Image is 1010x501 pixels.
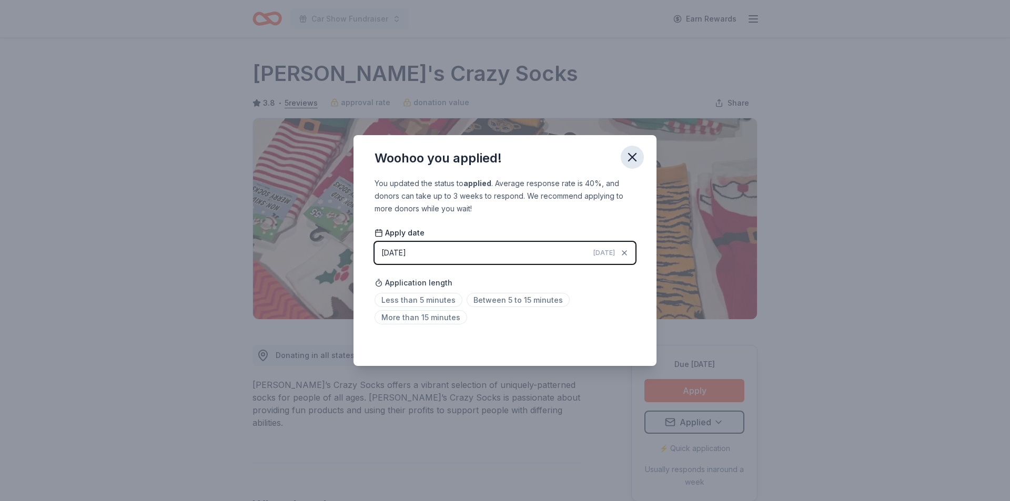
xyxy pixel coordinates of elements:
span: More than 15 minutes [375,310,467,324]
button: [DATE][DATE] [375,242,635,264]
div: [DATE] [381,247,406,259]
span: Apply date [375,228,425,238]
span: [DATE] [593,249,615,257]
span: Application length [375,277,452,289]
b: applied [463,179,491,188]
span: Less than 5 minutes [375,293,462,307]
div: You updated the status to . Average response rate is 40%, and donors can take up to 3 weeks to re... [375,177,635,215]
div: Woohoo you applied! [375,150,502,167]
span: Between 5 to 15 minutes [467,293,570,307]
